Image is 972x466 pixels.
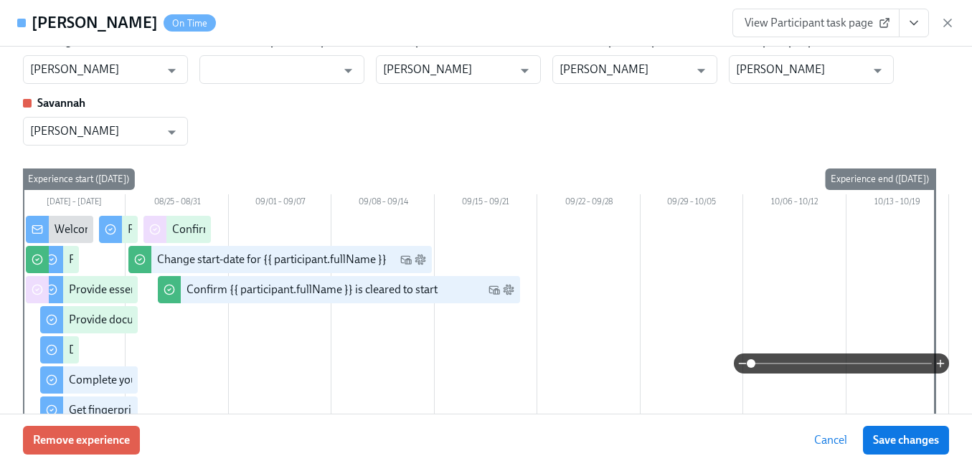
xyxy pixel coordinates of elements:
[899,9,929,37] button: View task page
[867,60,889,82] button: Open
[187,282,438,298] div: Confirm {{ participant.fullName }} is cleared to start
[69,402,154,418] div: Get fingerprinted
[400,254,412,265] svg: Work Email
[55,222,324,237] div: Welcome from the Charlie Health Compliance Team 👋
[69,342,247,358] div: Do your background check in Checkr
[814,433,847,447] span: Cancel
[503,284,514,295] svg: Slack
[33,433,130,447] span: Remove experience
[331,194,434,213] div: 09/08 – 09/14
[863,426,949,455] button: Save changes
[161,121,183,143] button: Open
[690,60,712,82] button: Open
[172,222,324,237] div: Confirm cleared by People Ops
[743,194,846,213] div: 10/06 – 10/12
[69,282,293,298] div: Provide essential professional documentation
[745,16,887,30] span: View Participant task page
[164,18,216,29] span: On Time
[846,194,949,213] div: 10/13 – 10/19
[126,194,228,213] div: 08/25 – 08/31
[69,252,207,267] div: Fill out the onboarding form
[23,194,126,213] div: [DATE] – [DATE]
[537,194,640,213] div: 09/22 – 09/28
[161,60,183,82] button: Open
[415,254,426,265] svg: Slack
[804,426,857,455] button: Cancel
[873,433,939,447] span: Save changes
[732,9,900,37] a: View Participant task page
[157,252,387,267] div: Change start-date for {{ participant.fullName }}
[69,372,217,388] div: Complete your drug screening
[489,284,500,295] svg: Work Email
[69,312,275,328] div: Provide documents for your I9 verification
[825,168,935,190] div: Experience end ([DATE])
[37,96,85,110] strong: Savannah
[641,194,743,213] div: 09/29 – 10/05
[23,426,140,455] button: Remove experience
[22,168,135,190] div: Experience start ([DATE])
[337,60,359,82] button: Open
[32,12,158,34] h4: [PERSON_NAME]
[514,60,536,82] button: Open
[435,194,537,213] div: 09/15 – 09/21
[229,194,331,213] div: 09/01 – 09/07
[128,222,248,237] div: Request your equipment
